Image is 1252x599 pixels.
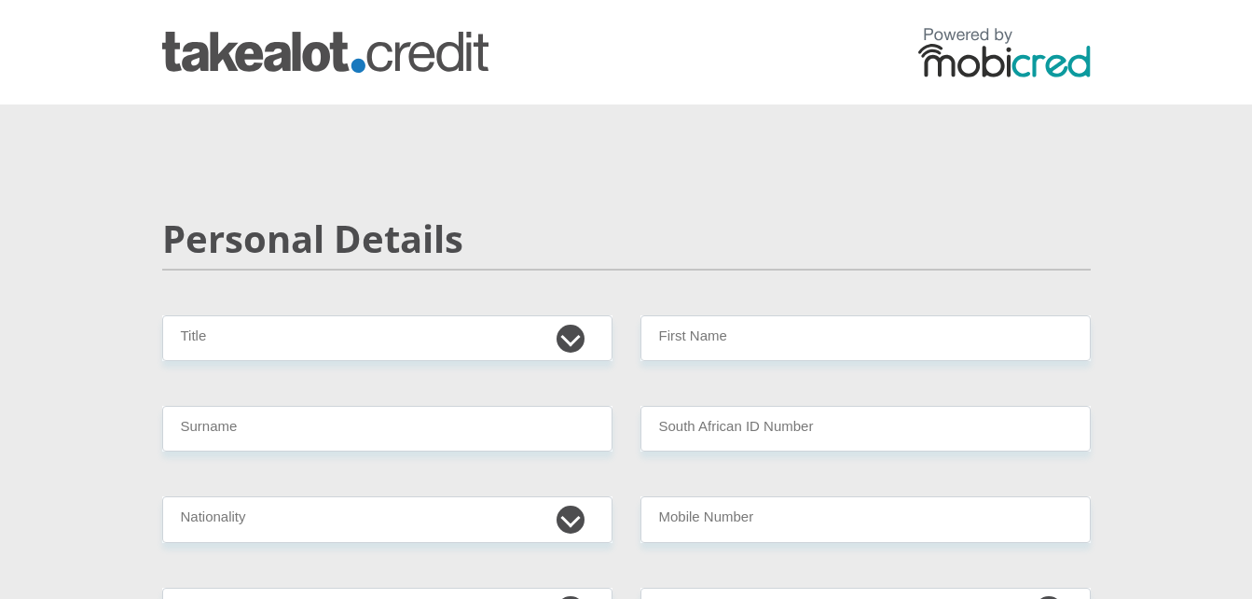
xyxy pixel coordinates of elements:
input: ID Number [640,406,1091,452]
input: Surname [162,406,612,452]
img: takealot_credit logo [162,32,488,73]
input: First Name [640,315,1091,361]
h2: Personal Details [162,216,1091,261]
input: Contact Number [640,496,1091,542]
img: powered by mobicred logo [918,27,1091,77]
